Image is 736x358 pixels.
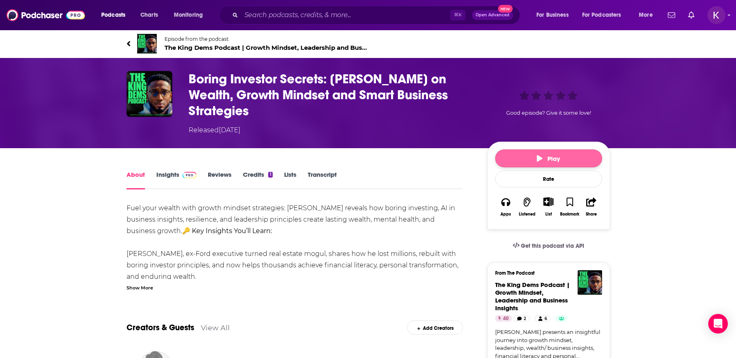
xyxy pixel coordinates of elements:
[531,9,579,22] button: open menu
[156,171,197,189] a: InsightsPodchaser Pro
[521,242,584,249] span: Get this podcast via API
[707,6,725,24] img: User Profile
[182,227,272,235] strong: 🔑 Key Insights You’ll Learn:
[545,211,552,217] div: List
[127,71,172,117] img: Boring Investor Secrets: Paul Moore on Wealth, Growth Mindset and Smart Business Strategies
[580,192,602,222] button: Share
[495,270,596,276] h3: From The Podcast
[201,323,230,332] a: View All
[127,322,194,333] a: Creators & Guests
[545,315,547,323] span: 6
[536,9,569,21] span: For Business
[268,172,272,178] div: 1
[127,171,145,189] a: About
[308,171,337,189] a: Transcript
[476,13,509,17] span: Open Advanced
[127,34,368,53] a: The King Dems Podcast | Growth Mindset, Leadership and Business InsightsEpisode from the podcastT...
[135,9,163,22] a: Charts
[208,171,231,189] a: Reviews
[578,270,602,295] img: The King Dems Podcast | Growth Mindset, Leadership and Business Insights
[685,8,698,22] a: Show notifications dropdown
[407,320,463,335] div: Add Creators
[560,212,579,217] div: Bookmark
[577,9,633,22] button: open menu
[665,8,678,22] a: Show notifications dropdown
[165,36,368,42] span: Episode from the podcast
[137,34,157,53] img: The King Dems Podcast | Growth Mindset, Leadership and Business Insights
[227,6,528,24] div: Search podcasts, credits, & more...
[633,9,663,22] button: open menu
[450,10,465,20] span: ⌘ K
[524,315,526,323] span: 2
[639,9,653,21] span: More
[243,171,272,189] a: Credits1
[495,281,570,312] a: The King Dems Podcast | Growth Mindset, Leadership and Business Insights
[503,315,509,323] span: 40
[495,315,512,322] a: 40
[7,7,85,23] img: Podchaser - Follow, Share and Rate Podcasts
[472,10,513,20] button: Open AdvancedNew
[707,6,725,24] button: Show profile menu
[168,9,213,22] button: open menu
[535,315,550,322] a: 6
[241,9,450,22] input: Search podcasts, credits, & more...
[284,171,296,189] a: Lists
[506,110,591,116] span: Good episode? Give it some love!
[582,9,621,21] span: For Podcasters
[189,71,474,119] h1: Boring Investor Secrets: Paul Moore on Wealth, Growth Mindset and Smart Business Strategies
[182,172,197,178] img: Podchaser Pro
[708,314,728,334] div: Open Intercom Messenger
[707,6,725,24] span: Logged in as kwignall
[537,155,560,162] span: Play
[96,9,136,22] button: open menu
[500,212,511,217] div: Apps
[495,149,602,167] button: Play
[519,212,536,217] div: Listened
[101,9,125,21] span: Podcasts
[174,9,203,21] span: Monitoring
[165,44,368,51] span: The King Dems Podcast | Growth Mindset, Leadership and Business Insights
[495,192,516,222] button: Apps
[586,212,597,217] div: Share
[540,197,557,206] button: Show More Button
[140,9,158,21] span: Charts
[538,192,559,222] div: Show More ButtonList
[495,171,602,187] div: Rate
[514,315,530,322] a: 2
[516,192,538,222] button: Listened
[506,236,591,256] a: Get this podcast via API
[498,5,513,13] span: New
[559,192,580,222] button: Bookmark
[189,125,240,135] div: Released [DATE]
